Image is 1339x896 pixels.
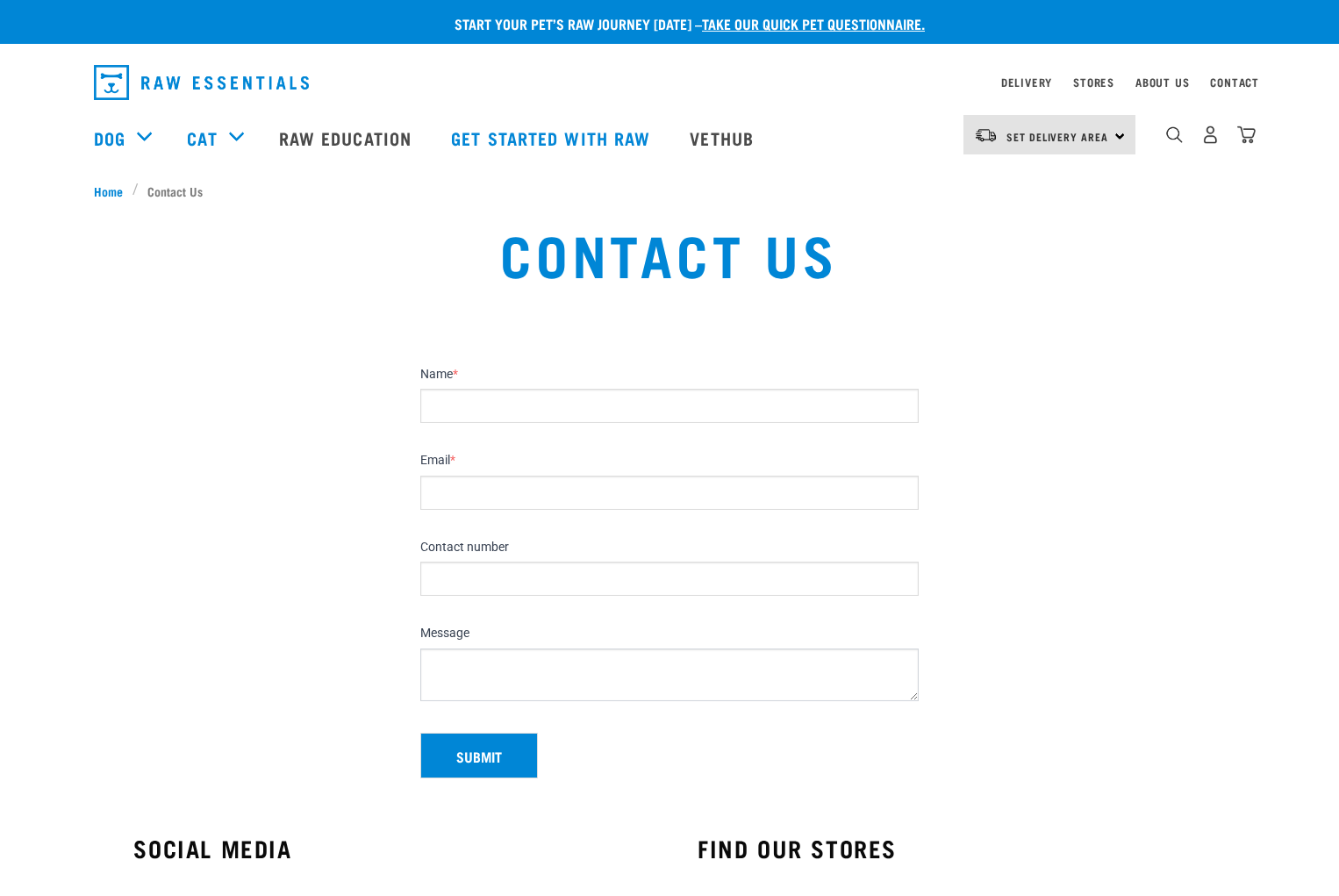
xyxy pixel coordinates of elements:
[94,65,309,100] img: Raw Essentials Logo
[1073,79,1114,85] a: Stores
[702,19,925,27] a: take our quick pet questionnaire.
[80,58,1259,107] nav: dropdown navigation
[133,835,641,862] h3: SOCIAL MEDIA
[974,127,998,143] img: van-moving.png
[420,367,919,383] label: Name
[261,103,433,173] a: Raw Education
[94,125,125,151] a: Dog
[94,182,132,200] a: Home
[1210,79,1259,85] a: Contact
[1135,79,1189,85] a: About Us
[94,182,1245,200] nav: breadcrumbs
[1166,126,1183,143] img: home-icon-1@2x.png
[420,733,538,778] button: Submit
[1006,133,1108,140] span: Set Delivery Area
[420,626,919,642] label: Message
[698,835,1206,862] h3: FIND OUR STORES
[672,103,776,173] a: Vethub
[433,103,672,173] a: Get started with Raw
[94,182,123,200] span: Home
[1237,125,1256,144] img: home-icon@2x.png
[420,453,919,469] label: Email
[254,221,1084,284] h1: Contact Us
[1201,125,1220,144] img: user.png
[1001,79,1052,85] a: Delivery
[187,125,217,151] a: Cat
[420,540,919,556] label: Contact number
